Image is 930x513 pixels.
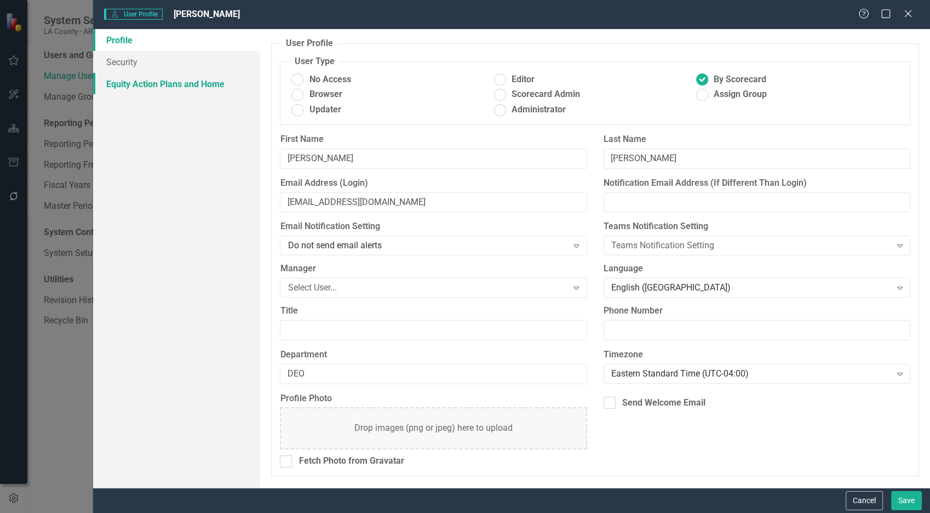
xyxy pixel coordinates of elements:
[104,9,163,20] span: User Profile
[280,220,587,233] label: Email Notification Setting
[611,367,891,380] div: Eastern Standard Time (UTC-04:00)
[93,29,261,51] a: Profile
[309,88,342,101] span: Browser
[288,282,567,294] div: Select User...
[280,263,587,275] label: Manager
[604,220,910,233] label: Teams Notification Setting
[604,305,910,317] label: Phone Number
[280,349,587,361] label: Department
[611,240,891,252] div: Teams Notification Setting
[354,422,513,435] div: Drop images (png or jpeg) here to upload
[93,73,261,95] a: Equity Action Plans and Home
[93,51,261,73] a: Security
[280,392,587,405] label: Profile Photo
[298,455,404,468] div: Fetch Photo from Gravatar
[604,133,910,146] label: Last Name
[714,88,767,101] span: Assign Group
[611,282,891,294] div: English ([GEOGRAPHIC_DATA])
[174,9,240,19] span: [PERSON_NAME]
[512,73,535,86] span: Editor
[512,88,580,101] span: Scorecard Admin
[309,104,341,116] span: Updater
[288,240,567,252] div: Do not send email alerts
[280,133,587,146] label: First Name
[280,177,587,190] label: Email Address (Login)
[604,177,910,190] label: Notification Email Address (If Different Than Login)
[622,397,705,409] div: Send Welcome Email
[714,73,766,86] span: By Scorecard
[604,263,910,275] label: Language
[846,491,883,510] button: Cancel
[604,349,910,361] label: Timezone
[512,104,566,116] span: Administrator
[891,491,922,510] button: Save
[289,55,340,68] legend: User Type
[280,37,338,50] legend: User Profile
[280,305,587,317] label: Title
[309,73,351,86] span: No Access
